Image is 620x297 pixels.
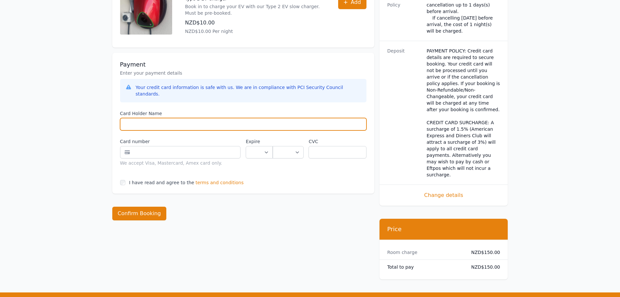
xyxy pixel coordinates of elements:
[273,138,303,145] label: .
[185,3,325,16] p: Book in to charge your EV with our Type 2 EV slow charger. Must be pre-booked.
[466,264,500,270] dd: NZD$150.00
[309,138,366,145] label: CVC
[387,264,461,270] dt: Total to pay
[120,138,241,145] label: Card number
[120,160,241,166] div: We accept Visa, Mastercard, Amex card only.
[427,48,500,178] dd: PAYMENT POLICY: Credit card details are required to secure booking. Your credit card will not be ...
[112,207,167,220] button: Confirm Booking
[387,225,500,233] h3: Price
[120,110,366,117] label: Card Holder Name
[387,249,461,256] dt: Room charge
[196,179,244,186] span: terms and conditions
[120,61,366,68] h3: Payment
[185,19,325,27] p: NZD$10.00
[120,70,366,76] p: Enter your payment details
[136,84,361,97] div: Your credit card information is safe with us. We are in compliance with PCI Security Council stan...
[246,138,273,145] label: Expire
[387,191,500,199] span: Change details
[129,180,194,185] label: I have read and agree to the
[387,48,421,178] dt: Deposit
[185,28,325,35] p: NZD$10.00 Per night
[466,249,500,256] dd: NZD$150.00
